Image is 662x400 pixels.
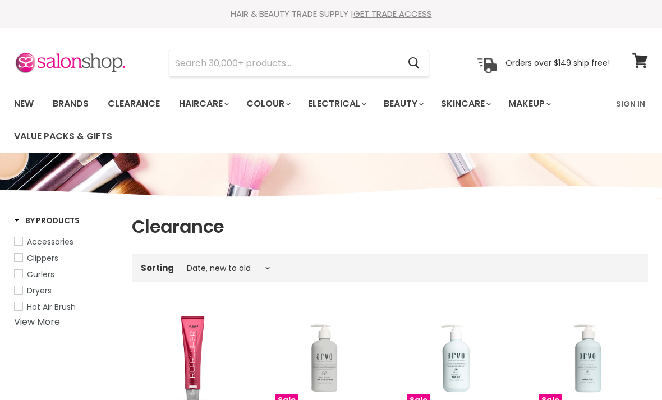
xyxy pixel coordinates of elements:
[6,92,42,116] a: New
[14,268,118,281] a: Curlers
[141,263,174,273] label: Sorting
[14,301,118,313] a: Hot Air Brush
[6,125,121,148] a: Value Packs & Gifts
[27,285,52,296] span: Dryers
[433,92,498,116] a: Skincare
[505,58,610,68] p: Orders over $149 ship free!
[169,50,399,76] input: Search
[609,92,652,116] a: Sign In
[171,92,236,116] a: Haircare
[14,284,118,297] a: Dryers
[14,315,60,328] a: View More
[27,252,58,264] span: Clippers
[14,252,118,264] a: Clippers
[500,92,558,116] a: Makeup
[132,215,648,238] h1: Clearance
[27,301,76,312] span: Hot Air Brush
[399,50,429,76] button: Search
[44,92,97,116] a: Brands
[300,92,373,116] a: Electrical
[169,50,429,77] form: Product
[353,8,432,20] a: GET TRADE ACCESS
[27,269,54,280] span: Curlers
[14,215,80,226] h3: By Products
[238,92,297,116] a: Colour
[99,92,168,116] a: Clearance
[27,236,73,247] span: Accessories
[375,92,430,116] a: Beauty
[6,88,609,153] ul: Main menu
[14,236,118,248] a: Accessories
